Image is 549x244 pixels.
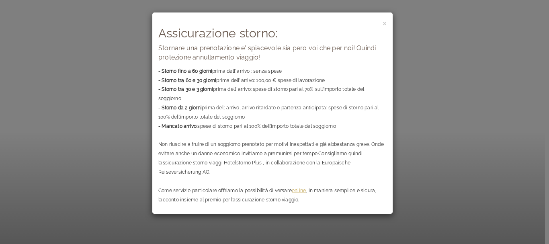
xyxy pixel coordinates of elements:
strong: - Storno da 2 giorni [158,105,202,111]
span: prima dell’ arrivo : senza spese prima dell’ arrivo: 100,00 € spese di lavorazione prima dell’ ar... [158,68,384,203]
strong: - Storno tra 30 e 3 giorni [158,86,213,92]
strong: - Mancato arrivo: [158,123,197,129]
h2: Assicurazione storno: [158,27,387,40]
strong: - Storno fino a 60 giorni [158,68,212,74]
a: online [292,188,306,193]
p: Stornare una prenotazione e' spiacevole sia pero voi che per noi! Quindi protezione annullamento ... [158,44,387,62]
span: × [383,18,387,28]
strong: - Storno tra 60 e 30 giorni [158,78,216,83]
button: Close [383,18,387,27]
